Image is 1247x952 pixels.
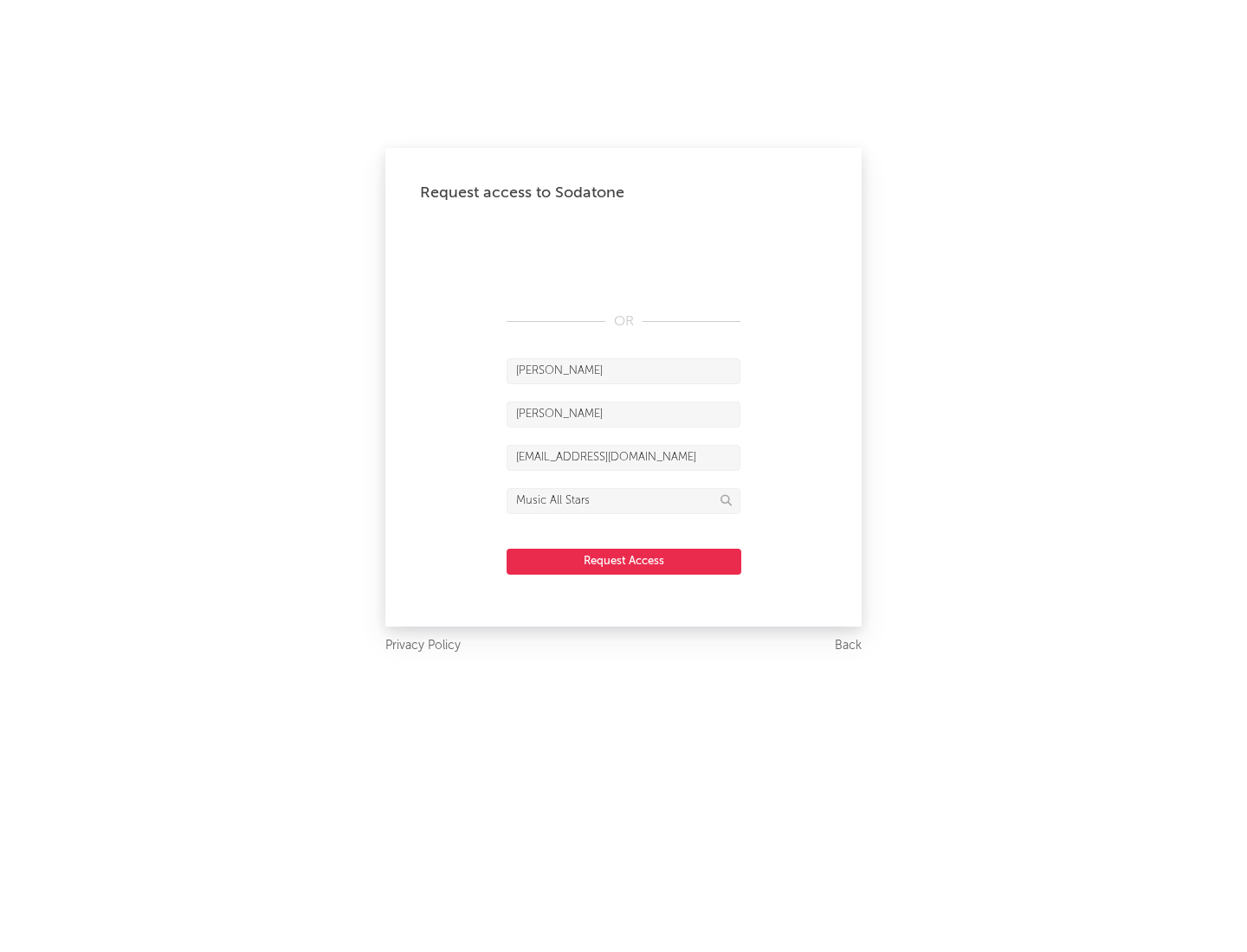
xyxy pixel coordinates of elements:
div: OR [507,312,740,332]
a: Back [835,635,862,657]
div: Request access to Sodatone [420,183,827,203]
button: Request Access [507,549,741,575]
input: Last Name [507,402,740,428]
input: First Name [507,358,740,384]
a: Privacy Policy [385,635,461,657]
input: Division [507,488,740,514]
input: Email [507,445,740,471]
